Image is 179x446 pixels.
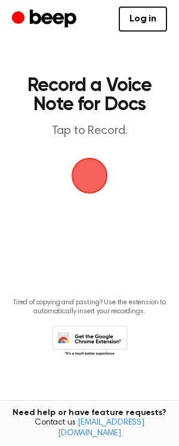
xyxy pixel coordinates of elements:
[119,7,167,32] a: Log in
[10,298,169,316] p: Tired of copying and pasting? Use the extension to automatically insert your recordings.
[72,158,107,194] img: Beep Logo
[7,418,172,439] span: Contact us
[12,8,79,31] a: Beep
[58,419,144,438] a: [EMAIL_ADDRESS][DOMAIN_NAME]
[21,124,158,139] p: Tap to Record.
[21,76,158,114] h1: Record a Voice Note for Docs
